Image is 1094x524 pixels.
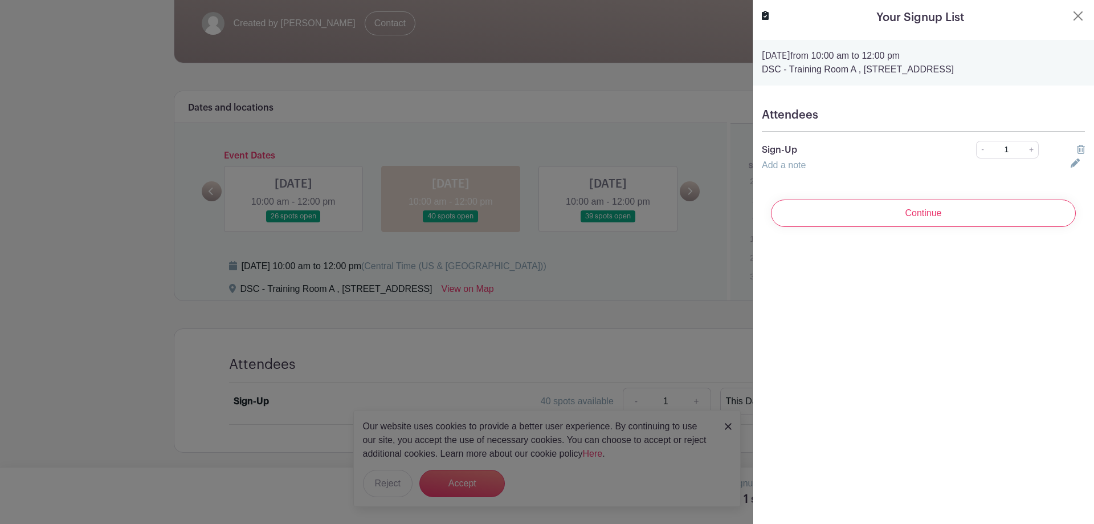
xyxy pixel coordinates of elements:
[771,200,1076,227] input: Continue
[762,63,1085,76] p: DSC - Training Room A , [STREET_ADDRESS]
[1024,141,1039,159] a: +
[1071,9,1085,23] button: Close
[762,143,945,157] p: Sign-Up
[976,141,989,159] a: -
[762,160,806,170] a: Add a note
[762,108,1085,122] h5: Attendees
[762,51,790,60] strong: [DATE]
[762,49,1085,63] p: from 10:00 am to 12:00 pm
[876,9,964,26] h5: Your Signup List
